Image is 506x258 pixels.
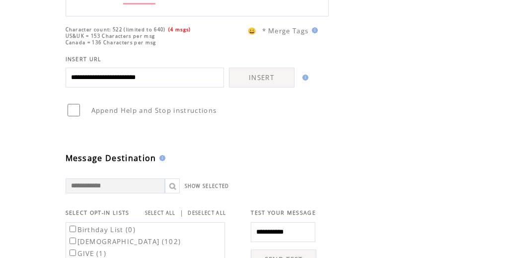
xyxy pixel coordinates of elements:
label: Birthday List (0) [68,225,136,234]
span: Character count: 522 (limited to 640) [66,26,166,33]
span: Canada = 136 Characters per msg [66,39,156,46]
input: [DEMOGRAPHIC_DATA] (102) [70,238,76,244]
span: INSERT URL [66,56,102,63]
input: Birthday List (0) [70,226,76,232]
label: [DEMOGRAPHIC_DATA] (102) [68,237,181,246]
img: help.gif [309,27,318,33]
span: Message Destination [66,153,156,164]
label: GIVE (1) [68,249,107,258]
span: | [180,208,184,217]
input: GIVE (1) [70,250,76,256]
img: help.gif [156,155,165,161]
span: US&UK = 153 Characters per msg [66,33,155,39]
a: SELECT ALL [145,210,176,216]
span: SELECT OPT-IN LISTS [66,209,130,216]
a: INSERT [229,68,294,87]
img: help.gif [299,75,308,81]
a: SHOW SELECTED [185,183,229,189]
span: 😀 [248,26,257,35]
span: TEST YOUR MESSAGE [251,209,316,216]
a: DESELECT ALL [188,210,226,216]
span: Append Help and Stop instructions [91,106,217,115]
span: (4 msgs) [168,26,191,33]
span: * Merge Tags [262,26,309,35]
